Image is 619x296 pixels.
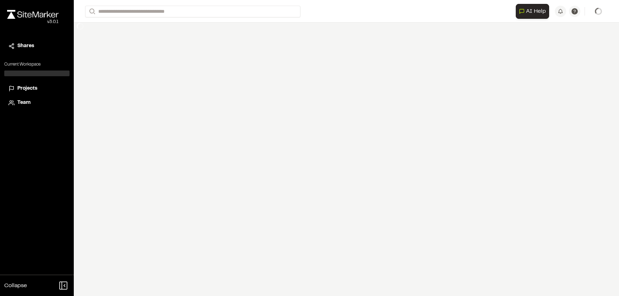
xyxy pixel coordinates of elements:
span: Projects [17,85,37,93]
button: Open AI Assistant [516,4,549,19]
span: Team [17,99,31,107]
button: Search [85,6,98,17]
span: Shares [17,42,34,50]
img: rebrand.png [7,10,59,19]
p: Current Workspace [4,61,70,68]
span: Collapse [4,281,27,290]
a: Shares [9,42,65,50]
div: Open AI Assistant [516,4,552,19]
a: Team [9,99,65,107]
span: AI Help [526,7,546,16]
div: Oh geez...please don't... [7,19,59,25]
a: Projects [9,85,65,93]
